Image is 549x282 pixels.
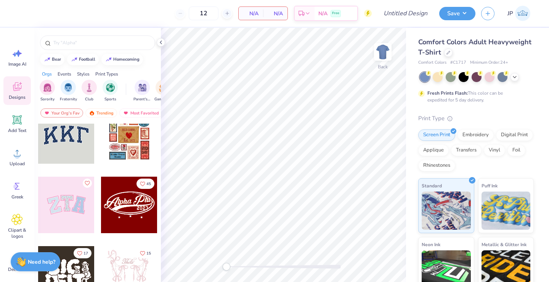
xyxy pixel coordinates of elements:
[418,37,531,57] span: Comfort Colors Adult Heavyweight T-Shirt
[28,258,55,266] strong: Need help?
[103,80,118,102] button: filter button
[83,251,88,255] span: 17
[482,240,527,248] span: Metallic & Glitter Ink
[10,161,25,167] span: Upload
[123,110,129,116] img: most_fav.gif
[268,10,283,18] span: N/A
[378,63,388,70] div: Back
[504,6,534,21] a: JP
[119,108,162,118] div: Most Favorited
[133,97,151,102] span: Parent's Weekend
[133,80,151,102] div: filter for Parent's Weekend
[496,129,533,141] div: Digital Print
[40,80,55,102] div: filter for Sorority
[375,44,390,60] img: Back
[64,83,72,92] img: Fraternity Image
[451,145,482,156] div: Transfers
[457,129,494,141] div: Embroidery
[470,60,508,66] span: Minimum Order: 24 +
[85,97,93,102] span: Club
[138,83,147,92] img: Parent's Weekend Image
[106,57,112,62] img: trend_line.gif
[74,248,91,258] button: Like
[60,80,77,102] button: filter button
[318,10,327,18] span: N/A
[95,71,118,77] div: Print Types
[89,110,95,116] img: trending.gif
[67,54,99,65] button: football
[40,108,83,118] div: Your Org's Fav
[113,57,140,61] div: homecoming
[422,240,440,248] span: Neon Ink
[422,192,471,230] img: Standard
[85,108,117,118] div: Trending
[146,251,151,255] span: 15
[52,57,61,61] div: bear
[8,127,26,134] span: Add Text
[82,80,97,102] button: filter button
[85,83,93,92] img: Club Image
[44,57,50,62] img: trend_line.gif
[482,192,531,230] img: Puff Ink
[79,57,95,61] div: football
[136,179,154,189] button: Like
[44,110,50,116] img: most_fav.gif
[507,145,525,156] div: Foil
[418,160,455,171] div: Rhinestones
[159,83,168,92] img: Game Day Image
[427,90,521,103] div: This color can be expedited for 5 day delivery.
[83,179,92,188] button: Like
[71,57,77,62] img: trend_line.gif
[8,266,26,272] span: Decorate
[422,182,442,190] span: Standard
[58,71,71,77] div: Events
[53,39,150,47] input: Try "Alpha"
[243,10,258,18] span: N/A
[418,114,534,123] div: Print Type
[40,80,55,102] button: filter button
[5,227,30,239] span: Clipart & logos
[104,97,116,102] span: Sports
[154,97,172,102] span: Game Day
[103,80,118,102] div: filter for Sports
[377,6,433,21] input: Untitled Design
[40,97,55,102] span: Sorority
[133,80,151,102] button: filter button
[189,6,218,20] input: – –
[223,263,230,271] div: Accessibility label
[146,182,151,186] span: 45
[42,71,52,77] div: Orgs
[77,71,90,77] div: Styles
[11,194,23,200] span: Greek
[82,80,97,102] div: filter for Club
[427,90,468,96] strong: Fresh Prints Flash:
[43,83,52,92] img: Sorority Image
[515,6,530,21] img: Jade Paneduro
[450,60,466,66] span: # C1717
[106,83,115,92] img: Sports Image
[60,80,77,102] div: filter for Fraternity
[101,54,143,65] button: homecoming
[332,11,339,16] span: Free
[136,248,154,258] button: Like
[154,80,172,102] button: filter button
[482,182,498,190] span: Puff Ink
[8,61,26,67] span: Image AI
[484,145,505,156] div: Vinyl
[418,145,449,156] div: Applique
[418,129,455,141] div: Screen Print
[439,7,475,20] button: Save
[40,54,64,65] button: bear
[418,60,446,66] span: Comfort Colors
[507,9,513,18] span: JP
[154,80,172,102] div: filter for Game Day
[60,97,77,102] span: Fraternity
[9,94,26,100] span: Designs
